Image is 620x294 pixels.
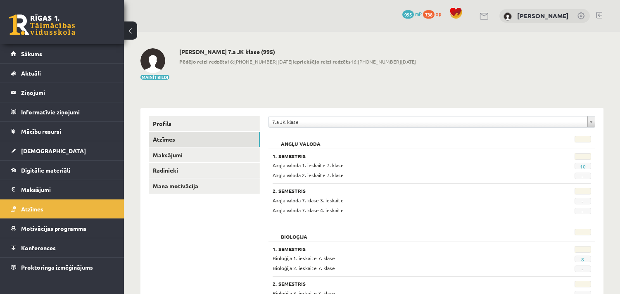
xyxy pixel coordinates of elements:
[21,166,70,174] span: Digitālie materiāli
[575,198,591,204] span: -
[11,199,114,218] a: Atzīmes
[273,207,344,213] span: Angļu valoda 7. klase 4. ieskaite
[149,163,260,178] a: Radinieki
[179,58,416,65] span: 16:[PHONE_NUMBER][DATE] 16:[PHONE_NUMBER][DATE]
[273,246,536,252] h3: 1. Semestris
[273,162,344,168] span: Angļu valoda 1. ieskaite 7. klase
[9,14,75,35] a: Rīgas 1. Tālmācības vidusskola
[11,238,114,257] a: Konferences
[21,205,43,213] span: Atzīmes
[517,12,569,20] a: [PERSON_NAME]
[11,219,114,238] a: Motivācijas programma
[21,83,114,102] legend: Ziņojumi
[11,161,114,180] a: Digitālie materiāli
[273,153,536,159] h3: 1. Semestris
[402,10,422,17] a: 995 mP
[21,263,93,271] span: Proktoringa izmēģinājums
[402,10,414,19] span: 995
[21,102,114,121] legend: Informatīvie ziņojumi
[292,58,351,65] b: Iepriekšējo reizi redzēts
[149,147,260,163] a: Maksājumi
[21,69,41,77] span: Aktuāli
[11,122,114,141] a: Mācību resursi
[415,10,422,17] span: mP
[575,173,591,179] span: -
[273,172,344,178] span: Angļu valoda 2. ieskaite 7. klase
[149,178,260,194] a: Mana motivācija
[21,244,56,251] span: Konferences
[273,255,335,261] span: Bioloģija 1. ieskaite 7. klase
[11,64,114,83] a: Aktuāli
[273,281,536,287] h3: 2. Semestris
[423,10,445,17] a: 738 xp
[140,75,169,80] button: Mainīt bildi
[21,50,42,57] span: Sākums
[179,58,227,65] b: Pēdējo reizi redzēts
[269,116,595,127] a: 7.a JK klase
[273,197,344,204] span: Angļu valoda 7. klase 3. ieskaite
[11,83,114,102] a: Ziņojumi
[11,180,114,199] a: Maksājumi
[21,225,86,232] span: Motivācijas programma
[21,180,114,199] legend: Maksājumi
[21,128,61,135] span: Mācību resursi
[179,48,416,55] h2: [PERSON_NAME] 7.a JK klase (995)
[273,188,536,194] h3: 2. Semestris
[575,208,591,214] span: -
[21,147,86,154] span: [DEMOGRAPHIC_DATA]
[575,266,591,272] span: -
[11,141,114,160] a: [DEMOGRAPHIC_DATA]
[140,48,165,73] img: Lote Masjule
[11,44,114,63] a: Sākums
[436,10,441,17] span: xp
[272,116,584,127] span: 7.a JK klase
[273,229,316,237] h2: Bioloģija
[149,132,260,147] a: Atzīmes
[581,256,584,263] a: 8
[149,116,260,131] a: Profils
[423,10,435,19] span: 738
[580,163,586,170] a: 10
[273,136,329,144] h2: Angļu valoda
[273,265,335,271] span: Bioloģija 2. ieskaite 7. klase
[11,258,114,277] a: Proktoringa izmēģinājums
[504,12,512,21] img: Lote Masjule
[11,102,114,121] a: Informatīvie ziņojumi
